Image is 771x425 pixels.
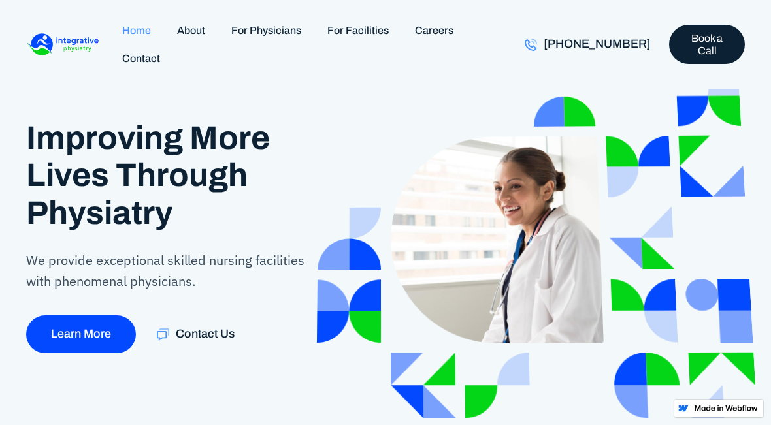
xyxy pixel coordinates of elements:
p: We provide exceptional skilled nursing facilities with phenomenal physicians. [26,250,308,292]
a: Careers [402,16,467,44]
a: Contact Us [141,315,250,353]
a: Contact [109,44,173,72]
a: Book a Call [669,25,745,64]
a: Home [109,16,164,44]
div: Contact Us [176,327,235,341]
img: Made in Webflow [694,405,758,411]
a: Learn More [26,315,136,353]
a: home [26,26,99,63]
a: [PHONE_NUMBER] [512,30,664,59]
a: For Physicians [218,16,314,44]
a: About [164,16,218,44]
a: For Facilities [314,16,402,44]
h1: Improving More Lives Through Physiatry [26,119,308,232]
div: [PHONE_NUMBER] [544,37,651,52]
